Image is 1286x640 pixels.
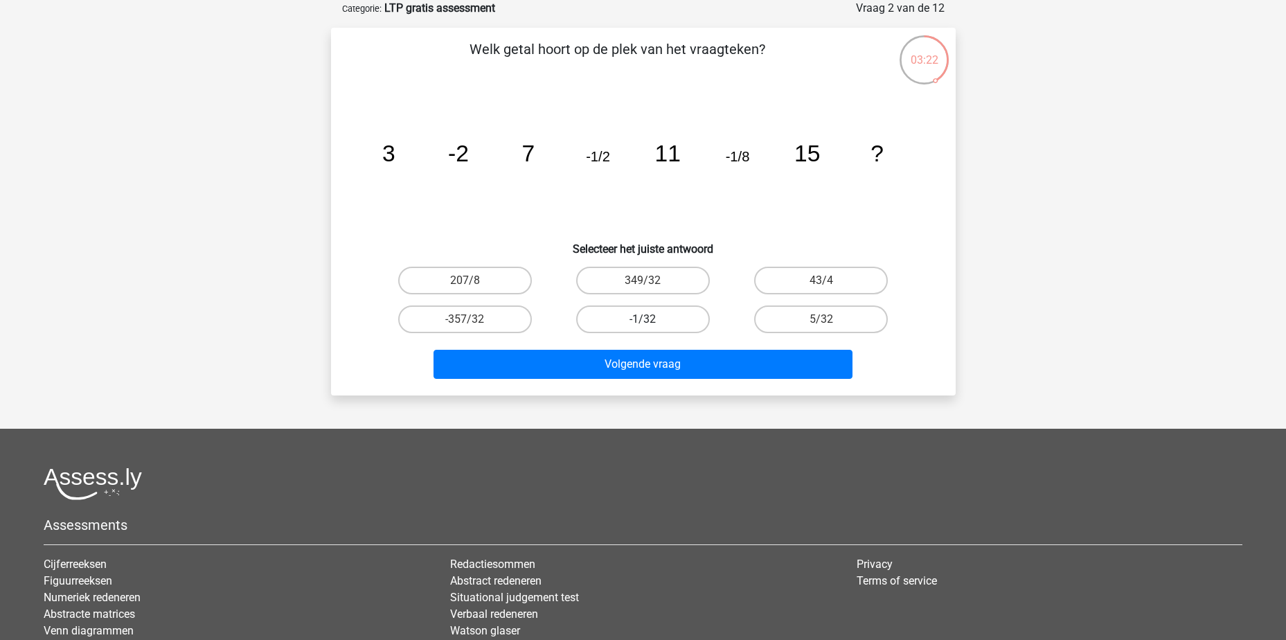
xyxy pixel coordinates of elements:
label: 207/8 [398,267,532,294]
a: Watson glaser [450,624,520,637]
a: Privacy [857,558,893,571]
a: Figuurreeksen [44,574,112,587]
a: Situational judgement test [450,591,579,604]
tspan: 15 [794,141,820,166]
tspan: 7 [521,141,535,166]
tspan: 3 [382,141,395,166]
small: Categorie: [342,3,382,14]
tspan: -1/2 [586,149,610,164]
tspan: -2 [448,141,469,166]
label: 43/4 [754,267,888,294]
tspan: -1/8 [725,149,749,164]
a: Terms of service [857,574,937,587]
strong: LTP gratis assessment [384,1,495,15]
a: Abstracte matrices [44,607,135,621]
a: Redactiesommen [450,558,535,571]
a: Abstract redeneren [450,574,542,587]
label: 5/32 [754,305,888,333]
a: Verbaal redeneren [450,607,538,621]
button: Volgende vraag [434,350,852,379]
label: -1/32 [576,305,710,333]
h5: Assessments [44,517,1242,533]
a: Cijferreeksen [44,558,107,571]
div: 03:22 [898,34,950,69]
tspan: 11 [654,141,680,166]
label: -357/32 [398,305,532,333]
tspan: ? [870,141,884,166]
label: 349/32 [576,267,710,294]
p: Welk getal hoort op de plek van het vraagteken? [353,39,882,80]
a: Numeriek redeneren [44,591,141,604]
h6: Selecteer het juiste antwoord [353,231,934,256]
a: Venn diagrammen [44,624,134,637]
img: Assessly logo [44,468,142,500]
